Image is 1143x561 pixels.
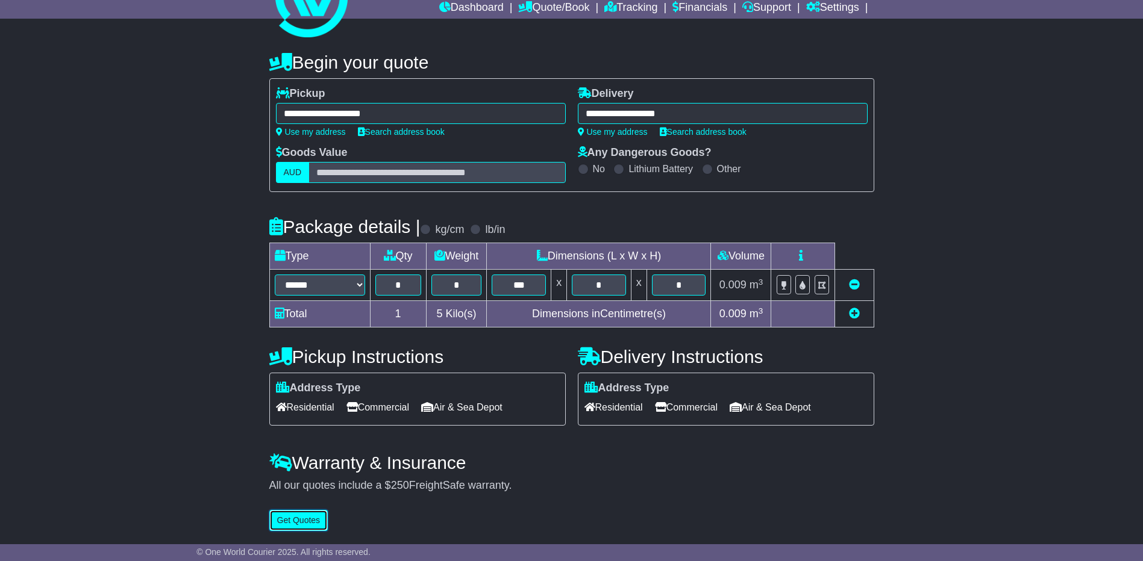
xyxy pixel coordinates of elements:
div: All our quotes include a $ FreightSafe warranty. [269,479,874,492]
label: Other [717,163,741,175]
span: 250 [391,479,409,491]
h4: Pickup Instructions [269,347,566,367]
span: © One World Courier 2025. All rights reserved. [196,547,371,557]
h4: Package details | [269,217,421,237]
span: Air & Sea Depot [421,398,503,417]
span: 0.009 [719,308,747,320]
label: Delivery [578,87,634,101]
label: Pickup [276,87,325,101]
span: Air & Sea Depot [730,398,811,417]
label: Any Dangerous Goods? [578,146,712,160]
span: 5 [436,308,442,320]
td: 1 [370,301,426,327]
td: Qty [370,243,426,270]
td: x [631,270,647,301]
h4: Warranty & Insurance [269,453,874,473]
label: No [593,163,605,175]
a: Remove this item [849,279,860,291]
label: Goods Value [276,146,348,160]
td: Weight [426,243,487,270]
sup: 3 [759,277,763,287]
label: Address Type [584,382,669,395]
td: Kilo(s) [426,301,487,327]
label: lb/in [485,223,505,237]
sup: 3 [759,306,763,315]
span: m [750,279,763,291]
h4: Delivery Instructions [578,347,874,367]
td: Dimensions (L x W x H) [487,243,711,270]
a: Search address book [660,127,747,137]
a: Use my address [276,127,346,137]
td: Type [269,243,370,270]
td: Total [269,301,370,327]
label: kg/cm [435,223,464,237]
span: Residential [276,398,334,417]
button: Get Quotes [269,510,328,531]
a: Use my address [578,127,648,137]
span: Residential [584,398,643,417]
label: Address Type [276,382,361,395]
td: Dimensions in Centimetre(s) [487,301,711,327]
span: m [750,308,763,320]
span: Commercial [655,398,718,417]
span: Commercial [346,398,409,417]
h4: Begin your quote [269,52,874,72]
a: Search address book [358,127,445,137]
td: x [551,270,567,301]
label: Lithium Battery [628,163,693,175]
a: Add new item [849,308,860,320]
span: 0.009 [719,279,747,291]
label: AUD [276,162,310,183]
td: Volume [711,243,771,270]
